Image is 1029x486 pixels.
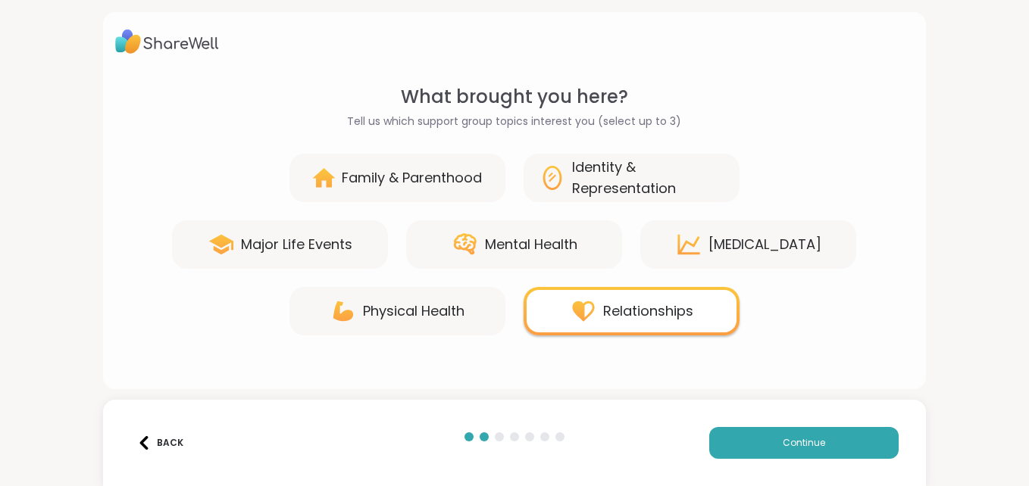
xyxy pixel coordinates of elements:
[137,436,183,450] div: Back
[115,24,219,59] img: ShareWell Logo
[783,436,825,450] span: Continue
[708,234,821,255] div: [MEDICAL_DATA]
[342,167,482,188] div: Family & Parenthood
[130,427,191,459] button: Back
[241,234,352,255] div: Major Life Events
[363,301,464,322] div: Physical Health
[347,114,681,129] span: Tell us which support group topics interest you (select up to 3)
[572,157,724,199] div: Identity & Representation
[709,427,899,459] button: Continue
[603,301,693,322] div: Relationships
[485,234,577,255] div: Mental Health
[401,83,628,111] span: What brought you here?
